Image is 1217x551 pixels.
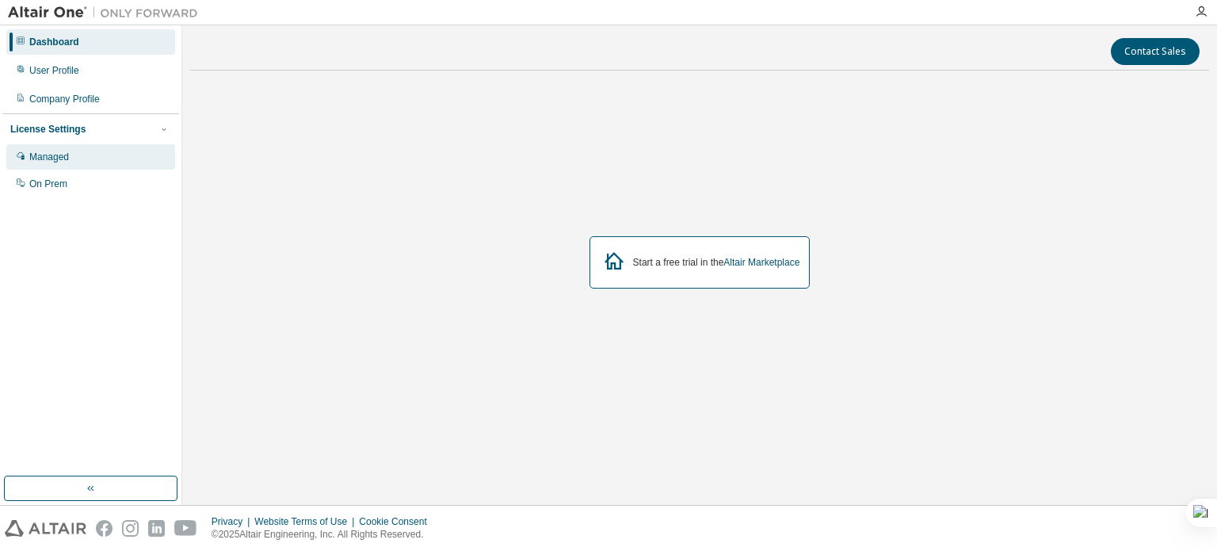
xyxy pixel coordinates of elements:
img: youtube.svg [174,520,197,537]
img: facebook.svg [96,520,113,537]
p: © 2025 Altair Engineering, Inc. All Rights Reserved. [212,528,437,541]
div: Website Terms of Use [254,515,359,528]
div: Cookie Consent [359,515,436,528]
img: altair_logo.svg [5,520,86,537]
div: Start a free trial in the [633,256,800,269]
div: License Settings [10,123,86,136]
img: linkedin.svg [148,520,165,537]
div: Company Profile [29,93,100,105]
div: User Profile [29,64,79,77]
img: Altair One [8,5,206,21]
div: Privacy [212,515,254,528]
img: instagram.svg [122,520,139,537]
a: Altair Marketplace [723,257,799,268]
div: On Prem [29,178,67,190]
button: Contact Sales [1111,38,1200,65]
div: Managed [29,151,69,163]
div: Dashboard [29,36,79,48]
